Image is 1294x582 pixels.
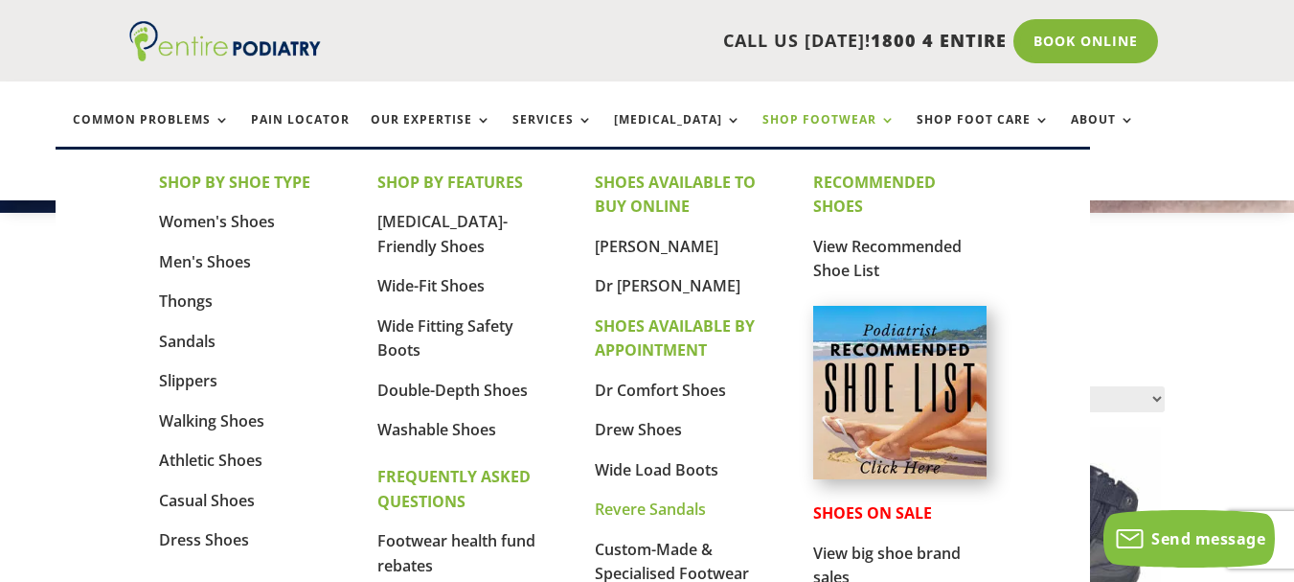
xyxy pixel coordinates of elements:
[365,29,1007,54] p: CALL US [DATE]!
[1151,528,1265,549] span: Send message
[614,113,741,154] a: [MEDICAL_DATA]
[73,113,230,154] a: Common Problems
[1103,510,1275,568] button: Send message
[377,172,523,193] strong: SHOP BY FEATURES
[595,315,755,361] strong: SHOES AVAILABLE BY APPOINTMENT
[1013,19,1158,63] a: Book Online
[762,113,896,154] a: Shop Footwear
[377,466,531,512] strong: FREQUENTLY ASKED QUESTIONS
[377,211,508,257] a: [MEDICAL_DATA]-Friendly Shoes
[595,459,718,480] a: Wide Load Boots
[159,370,217,391] a: Slippers
[159,529,249,550] a: Dress Shoes
[377,530,535,576] a: Footwear health fund rebates
[595,499,706,520] a: Revere Sandals
[129,46,321,65] a: Entire Podiatry
[159,490,255,511] a: Casual Shoes
[159,211,275,232] a: Women's Shoes
[159,251,251,272] a: Men's Shoes
[371,113,491,154] a: Our Expertise
[1071,113,1135,154] a: About
[813,236,962,282] a: View Recommended Shoe List
[377,315,513,361] a: Wide Fitting Safety Boots
[595,236,718,257] a: [PERSON_NAME]
[813,172,936,218] strong: RECOMMENDED SHOES
[813,464,986,483] a: Podiatrist Recommended Shoe List Australia
[377,380,528,401] a: Double-Depth Shoes
[377,275,485,296] a: Wide-Fit Shoes
[159,172,310,193] strong: SHOP BY SHOE TYPE
[159,291,213,312] a: Thongs
[595,275,740,296] a: Dr [PERSON_NAME]
[917,113,1050,154] a: Shop Foot Care
[595,419,682,440] a: Drew Shoes
[595,380,726,401] a: Dr Comfort Shoes
[159,450,262,471] a: Athletic Shoes
[813,502,932,524] strong: SHOES ON SALE
[159,410,264,431] a: Walking Shoes
[251,113,350,154] a: Pain Locator
[512,113,593,154] a: Services
[595,172,756,218] strong: SHOES AVAILABLE TO BUY ONLINE
[813,306,986,478] img: podiatrist-recommended-shoe-list-australia-entire-podiatry
[377,419,496,440] a: Washable Shoes
[871,29,1007,52] span: 1800 4 ENTIRE
[159,331,216,352] a: Sandals
[129,21,321,61] img: logo (1)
